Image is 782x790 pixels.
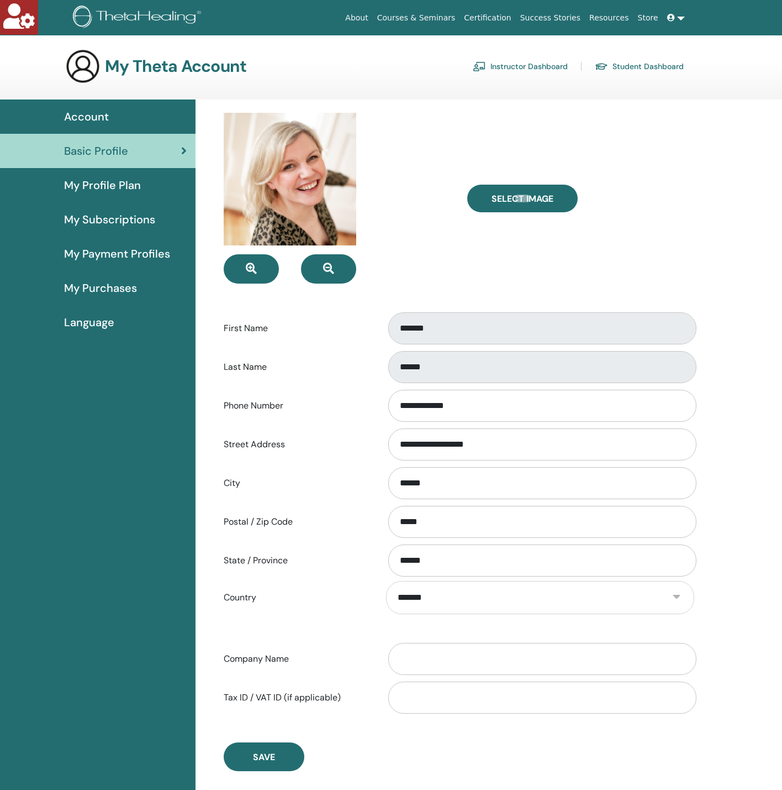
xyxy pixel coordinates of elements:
a: Courses & Seminars [373,8,460,28]
a: Success Stories [516,8,585,28]
span: My Profile Plan [64,177,141,193]
img: graduation-cap.svg [595,62,608,71]
a: Certification [459,8,515,28]
span: My Payment Profiles [64,245,170,262]
h3: My Theta Account [105,56,246,76]
input: Select Image [515,195,530,202]
label: Company Name [215,648,378,669]
label: Postal / Zip Code [215,511,378,532]
span: Basic Profile [64,143,128,159]
a: Store [633,8,663,28]
label: State / Province [215,550,378,571]
span: Language [64,314,114,331]
span: Select Image [492,193,553,205]
button: Save [224,742,304,771]
label: Tax ID / VAT ID (if applicable) [215,687,378,708]
label: First Name [215,318,378,339]
img: logo.png [73,6,205,30]
img: default.jpg [224,113,356,245]
label: Last Name [215,357,378,378]
span: My Purchases [64,280,137,296]
img: chalkboard-teacher.svg [473,61,486,71]
label: Country [215,587,378,608]
a: Instructor Dashboard [473,57,568,75]
img: generic-user-icon.jpg [65,49,101,84]
a: About [341,8,372,28]
a: Resources [585,8,633,28]
label: City [215,473,378,494]
a: Student Dashboard [595,57,684,75]
span: Save [253,751,275,763]
span: Account [64,108,109,125]
span: My Subscriptions [64,211,155,228]
label: Street Address [215,434,378,455]
label: Phone Number [215,395,378,416]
